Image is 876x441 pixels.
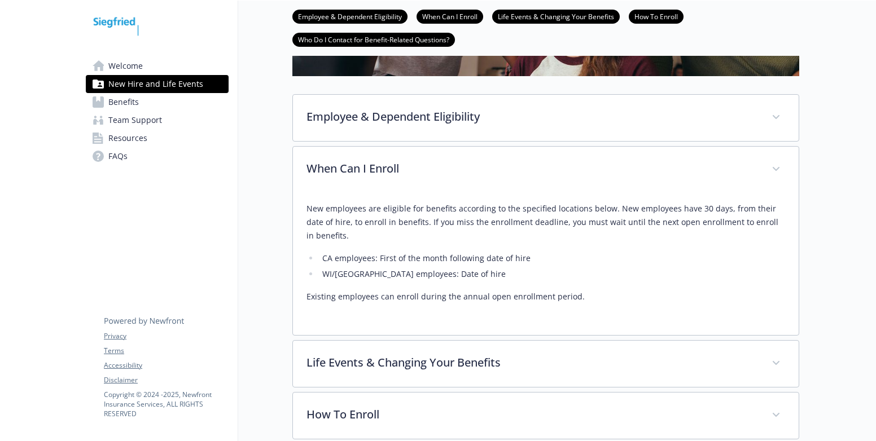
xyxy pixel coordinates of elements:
[292,11,408,21] a: Employee & Dependent Eligibility
[319,267,785,281] li: WI/[GEOGRAPHIC_DATA] employees: Date of hire
[319,252,785,265] li: CA employees: First of the month following date of hire
[86,111,229,129] a: Team Support
[306,160,758,177] p: When Can I Enroll
[306,202,785,242] p: New employees are eligible for benefits according to the specified locations below. New employees...
[293,95,799,141] div: Employee & Dependent Eligibility
[104,390,228,418] p: Copyright © 2024 - 2025 , Newfront Insurance Services, ALL RIGHTS RESERVED
[293,393,799,439] div: How To Enroll
[86,93,229,111] a: Benefits
[306,406,758,423] p: How To Enroll
[86,57,229,75] a: Welcome
[292,34,455,45] a: Who Do I Contact for Benefit-Related Questions?
[104,375,228,385] a: Disclaimer
[108,111,162,129] span: Team Support
[306,290,785,303] p: Existing employees can enroll during the annual open enrollment period.
[108,57,143,75] span: Welcome
[306,354,758,371] p: Life Events & Changing Your Benefits
[293,147,799,193] div: When Can I Enroll
[108,75,203,93] span: New Hire and Life Events
[492,11,620,21] a: Life Events & Changing Your Benefits
[629,11,684,21] a: How To Enroll
[293,193,799,335] div: When Can I Enroll
[86,75,229,93] a: New Hire and Life Events
[104,331,228,341] a: Privacy
[108,129,147,147] span: Resources
[306,108,758,125] p: Employee & Dependent Eligibility
[86,147,229,165] a: FAQs
[104,346,228,356] a: Terms
[86,129,229,147] a: Resources
[104,360,228,371] a: Accessibility
[108,147,128,165] span: FAQs
[417,11,483,21] a: When Can I Enroll
[293,341,799,387] div: Life Events & Changing Your Benefits
[108,93,139,111] span: Benefits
